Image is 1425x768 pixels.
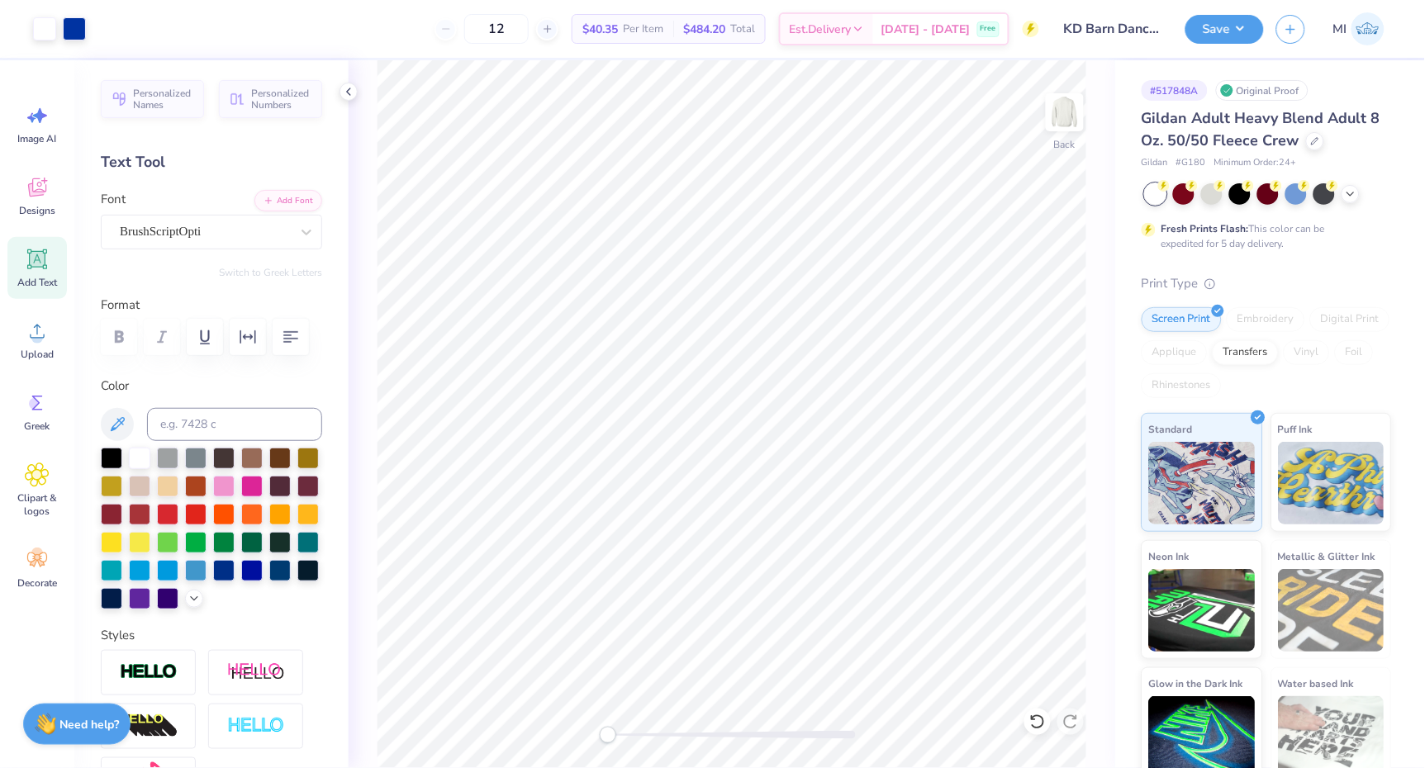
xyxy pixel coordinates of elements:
span: Neon Ink [1149,548,1190,565]
span: Gildan [1142,156,1168,170]
span: Total [730,21,755,38]
span: $40.35 [582,21,618,38]
img: Miruna Ispas [1351,12,1385,45]
div: Foil [1335,340,1374,365]
span: Water based Ink [1279,675,1355,692]
span: Designs [19,204,55,217]
input: – – [464,14,529,44]
span: Per Item [623,21,663,38]
div: Back [1054,137,1076,152]
button: Switch to Greek Letters [219,266,322,279]
span: Glow in the Dark Ink [1149,675,1243,692]
div: Screen Print [1142,307,1222,332]
strong: Need help? [60,717,120,732]
div: Embroidery [1227,307,1305,332]
span: # G180 [1176,156,1206,170]
span: Greek [25,420,50,433]
span: Decorate [17,576,57,590]
label: Font [101,190,126,209]
span: Clipart & logos [10,491,64,518]
span: Est. Delivery [789,21,852,38]
div: Rhinestones [1142,373,1222,398]
strong: Fresh Prints Flash: [1161,222,1249,235]
span: Upload [21,348,54,361]
img: Shadow [227,662,285,683]
button: Save [1185,15,1264,44]
img: 3D Illusion [120,713,178,740]
input: Untitled Design [1052,12,1173,45]
input: e.g. 7428 c [147,408,322,441]
span: Image AI [18,132,57,145]
img: Metallic & Glitter Ink [1279,569,1385,652]
label: Format [101,296,322,315]
span: [DATE] - [DATE] [881,21,971,38]
span: Personalized Numbers [251,88,312,111]
span: Free [981,23,996,35]
div: Vinyl [1284,340,1330,365]
button: Personalized Numbers [219,80,322,118]
span: MI [1333,20,1347,39]
div: Accessibility label [600,727,616,743]
img: Puff Ink [1279,442,1385,524]
span: Metallic & Glitter Ink [1279,548,1376,565]
button: Add Font [254,190,322,211]
button: Personalized Names [101,80,204,118]
div: Applique [1142,340,1208,365]
div: Original Proof [1216,80,1309,101]
span: $484.20 [683,21,725,38]
img: Stroke [120,663,178,682]
span: Personalized Names [133,88,194,111]
img: Standard [1149,442,1256,524]
div: Transfers [1213,340,1279,365]
img: Neon Ink [1149,569,1256,652]
div: This color can be expedited for 5 day delivery. [1161,221,1365,251]
label: Color [101,377,322,396]
span: Gildan Adult Heavy Blend Adult 8 Oz. 50/50 Fleece Crew [1142,108,1380,150]
span: Minimum Order: 24 + [1214,156,1297,170]
span: Standard [1149,420,1193,438]
div: Print Type [1142,274,1392,293]
span: Puff Ink [1279,420,1313,438]
div: # 517848A [1142,80,1208,101]
img: Back [1048,96,1081,129]
label: Styles [101,626,135,645]
img: Negative Space [227,717,285,736]
div: Text Tool [101,151,322,173]
a: MI [1326,12,1392,45]
div: Digital Print [1310,307,1390,332]
span: Add Text [17,276,57,289]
